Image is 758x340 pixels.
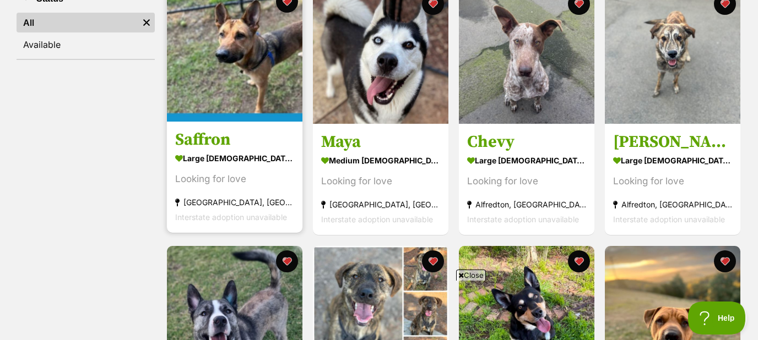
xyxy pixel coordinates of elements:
[688,301,747,334] iframe: Help Scout Beacon - Open
[175,151,294,167] div: large [DEMOGRAPHIC_DATA] Dog
[467,198,586,212] div: Alfredton, [GEOGRAPHIC_DATA]
[321,215,433,224] span: Interstate adoption unavailable
[321,153,440,169] div: medium [DEMOGRAPHIC_DATA] Dog
[456,270,486,281] span: Close
[17,10,155,59] div: Status
[138,13,155,32] a: Remove filter
[321,132,440,153] h3: Maya
[321,174,440,189] div: Looking for love
[467,174,586,189] div: Looking for love
[467,215,579,224] span: Interstate adoption unavailable
[568,250,590,272] button: favourite
[175,213,287,222] span: Interstate adoption unavailable
[276,250,298,272] button: favourite
[613,174,732,189] div: Looking for love
[714,250,736,272] button: favourite
[167,122,302,233] a: Saffron large [DEMOGRAPHIC_DATA] Dog Looking for love [GEOGRAPHIC_DATA], [GEOGRAPHIC_DATA] Inters...
[613,198,732,212] div: Alfredton, [GEOGRAPHIC_DATA]
[459,124,594,235] a: Chevy large [DEMOGRAPHIC_DATA] Dog Looking for love Alfredton, [GEOGRAPHIC_DATA] Interstate adopt...
[112,285,646,334] iframe: Advertisement
[321,198,440,212] div: [GEOGRAPHIC_DATA], [GEOGRAPHIC_DATA]
[422,250,444,272] button: favourite
[613,215,725,224] span: Interstate adoption unavailable
[613,153,732,169] div: large [DEMOGRAPHIC_DATA] Dog
[613,132,732,153] h3: [PERSON_NAME]
[17,13,138,32] a: All
[175,195,294,210] div: [GEOGRAPHIC_DATA], [GEOGRAPHIC_DATA]
[17,35,155,54] a: Available
[313,124,448,235] a: Maya medium [DEMOGRAPHIC_DATA] Dog Looking for love [GEOGRAPHIC_DATA], [GEOGRAPHIC_DATA] Intersta...
[175,172,294,187] div: Looking for love
[467,132,586,153] h3: Chevy
[605,124,740,235] a: [PERSON_NAME] large [DEMOGRAPHIC_DATA] Dog Looking for love Alfredton, [GEOGRAPHIC_DATA] Intersta...
[467,153,586,169] div: large [DEMOGRAPHIC_DATA] Dog
[175,130,294,151] h3: Saffron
